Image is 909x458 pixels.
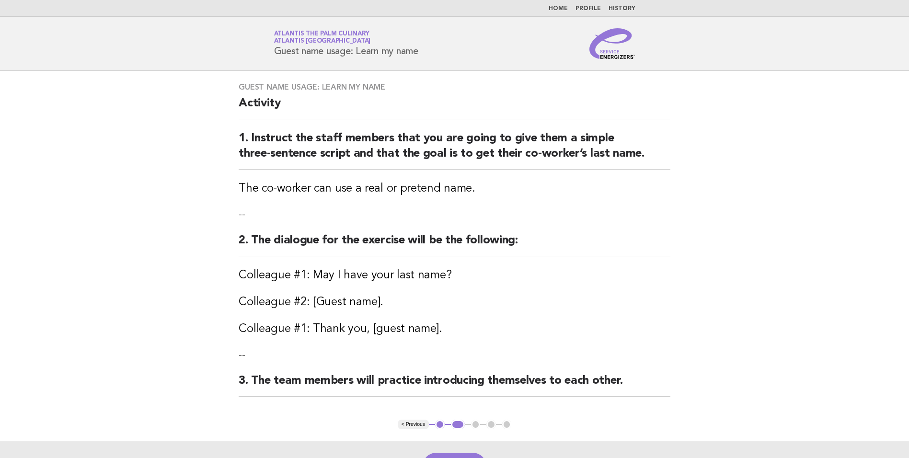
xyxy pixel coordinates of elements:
h3: Colleague #1: May I have your last name? [239,268,670,283]
span: Atlantis [GEOGRAPHIC_DATA] [274,38,371,45]
p: -- [239,348,670,362]
a: Home [549,6,568,11]
h3: The co-worker can use a real or pretend name. [239,181,670,196]
h2: Activity [239,96,670,119]
h2: 1. Instruct the staff members that you are going to give them a simple three-sentence script and ... [239,131,670,170]
button: < Previous [398,420,429,429]
p: -- [239,208,670,221]
h3: Colleague #1: Thank you, [guest name]. [239,321,670,337]
img: Service Energizers [589,28,635,59]
h3: Colleague #2: [Guest name]. [239,295,670,310]
button: 1 [435,420,445,429]
h1: Guest name usage: Learn my name [274,31,418,56]
a: Atlantis The Palm CulinaryAtlantis [GEOGRAPHIC_DATA] [274,31,371,44]
a: History [609,6,635,11]
h3: Guest name usage: Learn my name [239,82,670,92]
button: 2 [451,420,465,429]
h2: 2. The dialogue for the exercise will be the following: [239,233,670,256]
a: Profile [575,6,601,11]
h2: 3. The team members will practice introducing themselves to each other. [239,373,670,397]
